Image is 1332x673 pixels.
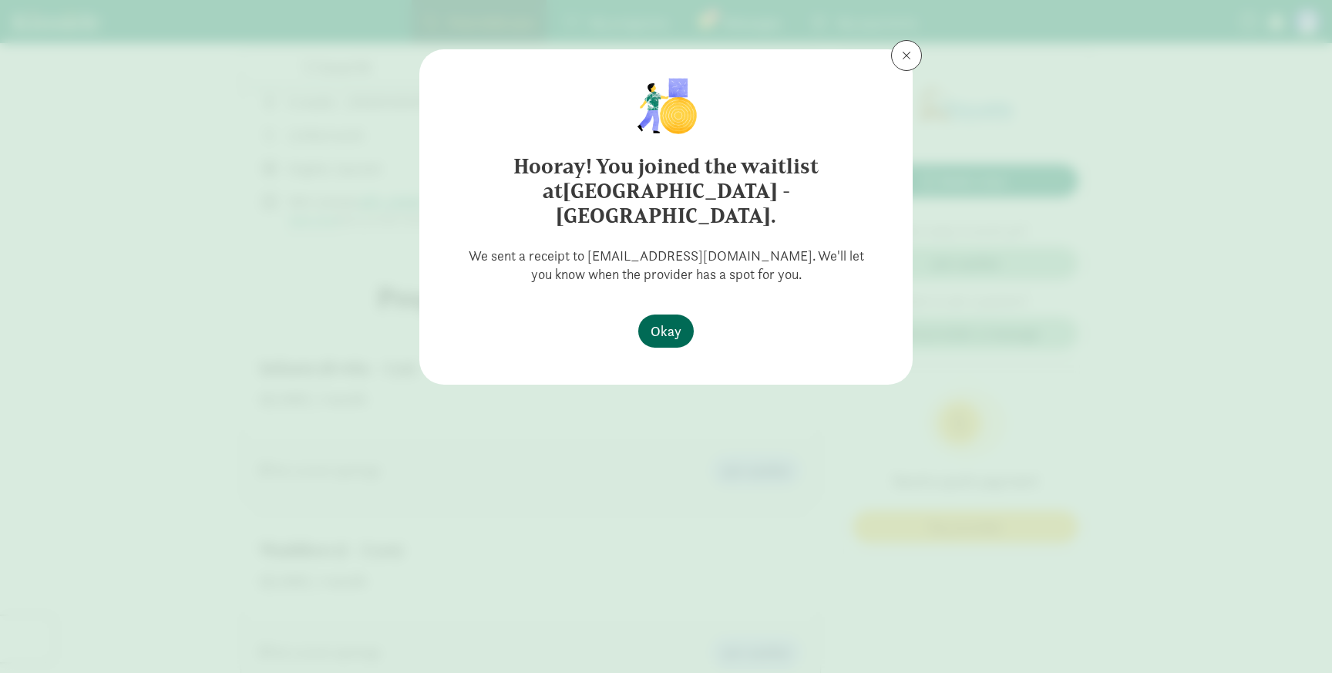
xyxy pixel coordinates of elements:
span: Okay [651,321,681,342]
p: We sent a receipt to [EMAIL_ADDRESS][DOMAIN_NAME]. We'll let you know when the provider has a spo... [444,247,888,284]
strong: [GEOGRAPHIC_DATA] - [GEOGRAPHIC_DATA]. [556,178,790,228]
img: illustration-child1.png [627,74,705,136]
button: Okay [638,315,694,348]
h6: Hooray! You joined the waitlist at [450,154,882,228]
